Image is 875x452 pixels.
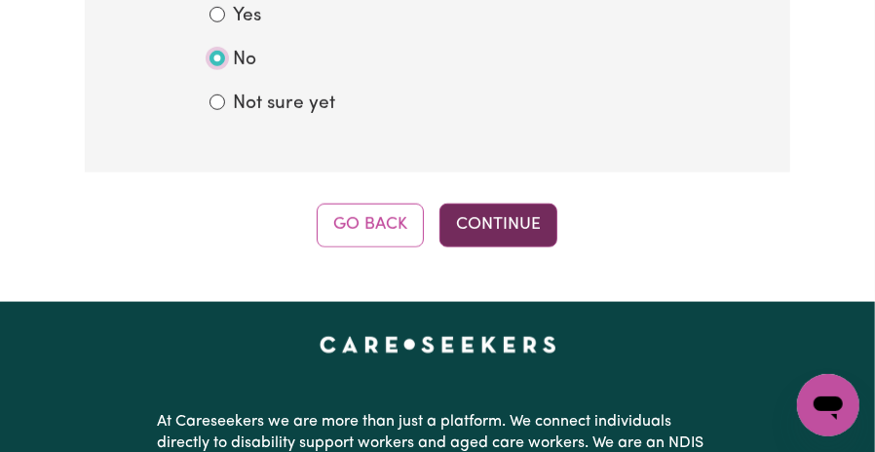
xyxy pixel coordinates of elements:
[797,374,859,436] iframe: Button to launch messaging window
[317,204,424,246] button: Go Back
[233,91,335,119] label: Not sure yet
[320,337,556,353] a: Careseekers home page
[439,204,557,246] button: Continue
[233,47,256,75] label: No
[233,3,261,31] label: Yes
